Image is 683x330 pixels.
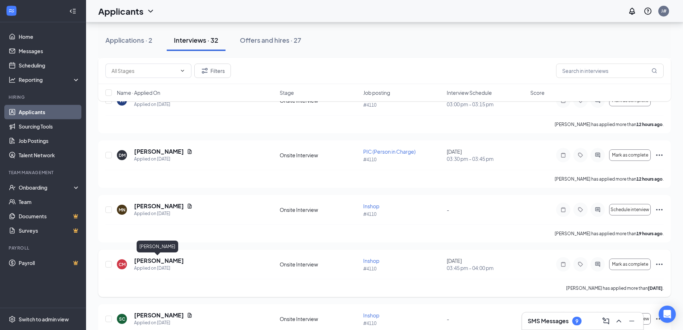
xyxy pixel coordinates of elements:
svg: Tag [576,261,585,267]
p: #4110 [363,320,442,326]
svg: QuestionInfo [644,7,652,15]
svg: Minimize [627,317,636,325]
svg: Ellipses [655,151,664,159]
svg: ChevronDown [146,7,155,15]
p: [PERSON_NAME] has applied more than . [566,285,664,291]
h1: Applicants [98,5,143,17]
svg: Ellipses [655,260,664,269]
svg: Analysis [9,76,16,83]
span: Inshop [363,203,379,209]
span: 03:45 pm - 04:00 pm [447,264,526,271]
span: Name · Applied On [117,89,160,96]
a: Scheduling [19,58,80,73]
div: Offers and hires · 27 [240,36,301,45]
span: Mark as complete [612,262,648,267]
svg: ChevronDown [180,68,185,74]
svg: Note [559,152,568,158]
p: [PERSON_NAME] has applied more than . [555,176,664,182]
b: [DATE] [648,285,663,291]
div: [DATE] [447,148,526,162]
svg: Note [559,261,568,267]
span: Inshop [363,312,379,319]
svg: Note [559,207,568,213]
div: MN [119,207,125,213]
svg: Document [187,149,193,154]
b: 12 hours ago [636,122,663,127]
div: Interviews · 32 [174,36,218,45]
div: Payroll [9,245,79,251]
div: Reporting [19,76,80,83]
svg: Ellipses [655,205,664,214]
button: Mark as complete [609,259,651,270]
div: Onsite Interview [280,261,359,268]
h3: SMS Messages [528,317,569,325]
p: #4110 [363,157,442,163]
button: Schedule interview [609,204,651,215]
span: Interview Schedule [447,89,492,96]
svg: Tag [576,207,585,213]
svg: MagnifyingGlass [651,68,657,74]
svg: Tag [576,152,585,158]
div: Onsite Interview [280,206,359,213]
svg: ComposeMessage [602,317,610,325]
div: [DATE] [447,257,526,271]
span: Score [530,89,545,96]
p: #4110 [363,211,442,217]
div: SC [119,316,125,322]
div: Applied on [DATE] [134,265,184,272]
button: Minimize [626,315,637,327]
h5: [PERSON_NAME] [134,202,184,210]
h5: [PERSON_NAME] [134,257,184,265]
svg: Ellipses [655,315,664,323]
a: Talent Network [19,148,80,162]
div: Onsite Interview [280,152,359,159]
p: [PERSON_NAME] has applied more than . [555,121,664,127]
div: DM [119,152,125,158]
span: Job posting [363,89,390,96]
h5: [PERSON_NAME] [134,148,184,155]
div: Applications · 2 [105,36,152,45]
input: All Stages [112,67,177,75]
a: Sourcing Tools [19,119,80,134]
span: 03:30 pm - 03:45 pm [447,155,526,162]
a: SurveysCrown [19,223,80,238]
p: #4110 [363,266,442,272]
h5: [PERSON_NAME] [134,311,184,319]
span: - [447,316,449,322]
div: 9 [575,318,578,324]
p: [PERSON_NAME] has applied more than . [555,231,664,237]
span: Schedule interview [611,207,649,212]
button: Mark as complete [609,149,651,161]
svg: WorkstreamLogo [8,7,15,14]
svg: Settings [9,316,16,323]
div: Applied on [DATE] [134,155,193,163]
svg: Notifications [628,7,636,15]
svg: ActiveChat [593,261,602,267]
div: J# [661,8,667,14]
button: Filter Filters [194,64,231,78]
svg: ActiveChat [593,152,602,158]
div: Hiring [9,94,79,100]
a: Applicants [19,105,80,119]
a: PayrollCrown [19,256,80,270]
span: Inshop [363,257,379,264]
a: Job Postings [19,134,80,148]
a: Messages [19,44,80,58]
svg: UserCheck [9,184,16,191]
div: CM [119,261,125,268]
svg: ActiveChat [593,207,602,213]
span: - [447,206,449,213]
div: Open Intercom Messenger [659,306,676,323]
div: Applied on [DATE] [134,319,193,326]
b: 12 hours ago [636,176,663,182]
a: Home [19,29,80,44]
span: Mark as complete [612,153,648,158]
div: Applied on [DATE] [134,210,193,217]
span: Stage [280,89,294,96]
button: ChevronUp [613,315,625,327]
span: PIC (Person in Charge) [363,148,416,155]
div: Onsite Interview [280,315,359,322]
div: Switch to admin view [19,316,69,323]
svg: ChevronUp [615,317,623,325]
input: Search in interviews [556,64,664,78]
